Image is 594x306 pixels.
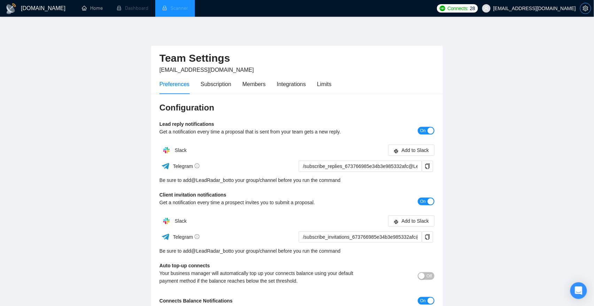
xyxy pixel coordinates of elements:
[82,5,103,11] a: homeHome
[195,163,200,168] span: info-circle
[159,199,366,206] div: Get a notification every time a prospect invites you to submit a proposal.
[191,176,230,184] a: @LeadRadar_bot
[159,192,226,198] b: Client invitation notifications
[191,247,230,255] a: @LeadRadar_bot
[6,3,17,14] img: logo
[159,51,435,66] h2: Team Settings
[161,232,170,241] img: ww3wtPAAAAAElFTkSuQmCC
[394,219,399,224] span: slack
[173,234,200,240] span: Telegram
[201,80,231,89] div: Subscription
[401,217,429,225] span: Add to Slack
[159,247,435,255] div: Be sure to add to your group/channel before you run the command
[159,269,366,285] div: Your business manager will automatically top up your connects balance using your default payment ...
[317,80,332,89] div: Limits
[427,272,432,280] span: Off
[277,80,306,89] div: Integrations
[422,163,433,169] span: copy
[159,67,254,73] span: [EMAIL_ADDRESS][DOMAIN_NAME]
[422,161,433,172] button: copy
[159,102,435,113] h3: Configuration
[447,5,468,12] span: Connects:
[159,121,214,127] b: Lead reply notifications
[440,6,445,11] img: upwork-logo.png
[175,147,187,153] span: Slack
[394,148,399,154] span: slack
[470,5,475,12] span: 28
[159,143,173,157] img: hpQkSZIkSZIkSZIkSZIkSZIkSZIkSZIkSZIkSZIkSZIkSZIkSZIkSZIkSZIkSZIkSZIkSZIkSZIkSZIkSZIkSZIkSZIkSZIkS...
[420,198,426,205] span: On
[422,234,433,240] span: copy
[159,263,210,268] b: Auto top-up connects
[242,80,266,89] div: Members
[175,218,187,224] span: Slack
[388,145,435,156] button: slackAdd to Slack
[159,298,233,304] b: Connects Balance Notifications
[388,215,435,227] button: slackAdd to Slack
[401,146,429,154] span: Add to Slack
[173,163,200,169] span: Telegram
[159,80,189,89] div: Preferences
[580,6,591,11] a: setting
[420,297,426,305] span: On
[159,128,366,136] div: Get a notification every time a proposal that is sent from your team gets a new reply.
[580,3,591,14] button: setting
[159,176,435,184] div: Be sure to add to your group/channel before you run the command
[580,6,591,11] span: setting
[195,234,200,239] span: info-circle
[570,282,587,299] div: Open Intercom Messenger
[422,231,433,243] button: copy
[420,127,426,135] span: On
[484,6,489,11] span: user
[161,162,170,170] img: ww3wtPAAAAAElFTkSuQmCC
[159,214,173,228] img: hpQkSZIkSZIkSZIkSZIkSZIkSZIkSZIkSZIkSZIkSZIkSZIkSZIkSZIkSZIkSZIkSZIkSZIkSZIkSZIkSZIkSZIkSZIkSZIkS...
